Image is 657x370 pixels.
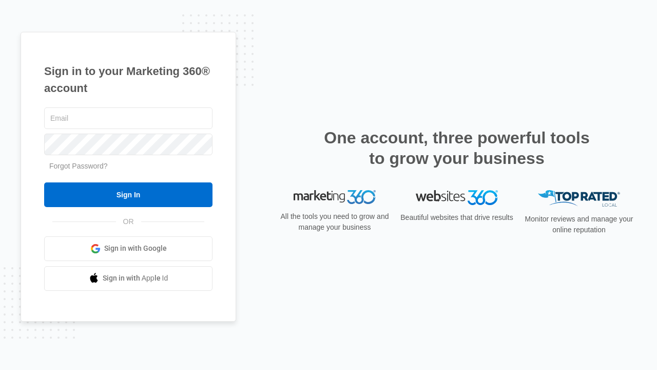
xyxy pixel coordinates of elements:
[294,190,376,205] img: Marketing 360
[116,216,141,227] span: OR
[44,236,212,261] a: Sign in with Google
[103,273,168,284] span: Sign in with Apple Id
[44,107,212,129] input: Email
[399,212,514,223] p: Beautiful websites that drive results
[44,266,212,291] a: Sign in with Apple Id
[321,127,593,169] h2: One account, three powerful tools to grow your business
[104,243,167,254] span: Sign in with Google
[521,214,636,235] p: Monitor reviews and manage your online reputation
[49,162,108,170] a: Forgot Password?
[277,211,392,233] p: All the tools you need to grow and manage your business
[44,182,212,207] input: Sign In
[44,63,212,97] h1: Sign in to your Marketing 360® account
[538,190,620,207] img: Top Rated Local
[416,190,498,205] img: Websites 360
